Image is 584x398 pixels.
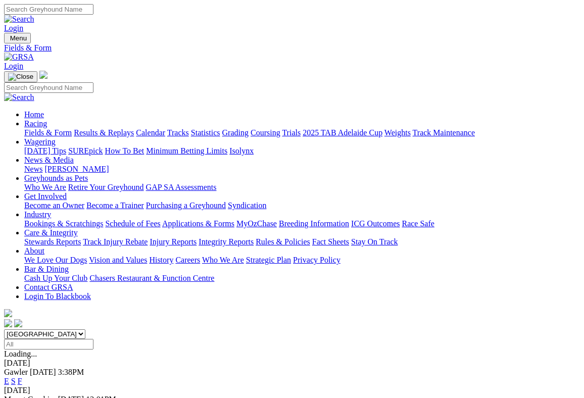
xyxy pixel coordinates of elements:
[24,210,51,219] a: Industry
[24,201,580,210] div: Get Involved
[24,110,44,119] a: Home
[202,256,244,264] a: Who We Are
[24,246,44,255] a: About
[4,62,23,70] a: Login
[24,219,103,228] a: Bookings & Scratchings
[24,128,580,137] div: Racing
[236,219,277,228] a: MyOzChase
[24,256,87,264] a: We Love Our Dogs
[384,128,411,137] a: Weights
[4,339,93,350] input: Select date
[4,359,580,368] div: [DATE]
[413,128,475,137] a: Track Maintenance
[293,256,340,264] a: Privacy Policy
[24,237,81,246] a: Stewards Reports
[4,350,37,358] span: Loading...
[402,219,434,228] a: Race Safe
[24,192,67,201] a: Get Involved
[24,137,56,146] a: Wagering
[4,377,9,385] a: E
[24,128,72,137] a: Fields & Form
[8,73,33,81] img: Close
[18,377,22,385] a: F
[4,33,31,43] button: Toggle navigation
[228,201,266,210] a: Syndication
[14,319,22,327] img: twitter.svg
[24,165,580,174] div: News & Media
[24,228,78,237] a: Care & Integrity
[30,368,56,376] span: [DATE]
[39,71,47,79] img: logo-grsa-white.png
[222,128,249,137] a: Grading
[303,128,382,137] a: 2025 TAB Adelaide Cup
[24,201,84,210] a: Become an Owner
[246,256,291,264] a: Strategic Plan
[199,237,254,246] a: Integrity Reports
[24,292,91,301] a: Login To Blackbook
[24,274,87,282] a: Cash Up Your Club
[150,237,197,246] a: Injury Reports
[312,237,349,246] a: Fact Sheets
[24,283,73,291] a: Contact GRSA
[24,156,74,164] a: News & Media
[58,368,84,376] span: 3:38PM
[105,146,144,155] a: How To Bet
[105,219,160,228] a: Schedule of Fees
[146,201,226,210] a: Purchasing a Greyhound
[4,15,34,24] img: Search
[256,237,310,246] a: Rules & Policies
[68,146,103,155] a: SUREpick
[4,309,12,317] img: logo-grsa-white.png
[4,4,93,15] input: Search
[10,34,27,42] span: Menu
[68,183,144,191] a: Retire Your Greyhound
[251,128,280,137] a: Coursing
[191,128,220,137] a: Statistics
[24,265,69,273] a: Bar & Dining
[44,165,109,173] a: [PERSON_NAME]
[351,237,398,246] a: Stay On Track
[24,146,580,156] div: Wagering
[24,256,580,265] div: About
[136,128,165,137] a: Calendar
[24,183,580,192] div: Greyhounds as Pets
[4,82,93,93] input: Search
[4,53,34,62] img: GRSA
[11,377,16,385] a: S
[24,237,580,246] div: Care & Integrity
[146,183,217,191] a: GAP SA Assessments
[149,256,173,264] a: History
[146,146,227,155] a: Minimum Betting Limits
[24,146,66,155] a: [DATE] Tips
[74,128,134,137] a: Results & Replays
[4,43,580,53] a: Fields & Form
[86,201,144,210] a: Become a Trainer
[24,274,580,283] div: Bar & Dining
[4,71,37,82] button: Toggle navigation
[89,256,147,264] a: Vision and Values
[24,174,88,182] a: Greyhounds as Pets
[229,146,254,155] a: Isolynx
[279,219,349,228] a: Breeding Information
[4,368,28,376] span: Gawler
[282,128,301,137] a: Trials
[162,219,234,228] a: Applications & Forms
[24,165,42,173] a: News
[24,183,66,191] a: Who We Are
[4,93,34,102] img: Search
[89,274,214,282] a: Chasers Restaurant & Function Centre
[175,256,200,264] a: Careers
[24,219,580,228] div: Industry
[4,319,12,327] img: facebook.svg
[167,128,189,137] a: Tracks
[351,219,400,228] a: ICG Outcomes
[83,237,148,246] a: Track Injury Rebate
[24,119,47,128] a: Racing
[4,24,23,32] a: Login
[4,386,580,395] div: [DATE]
